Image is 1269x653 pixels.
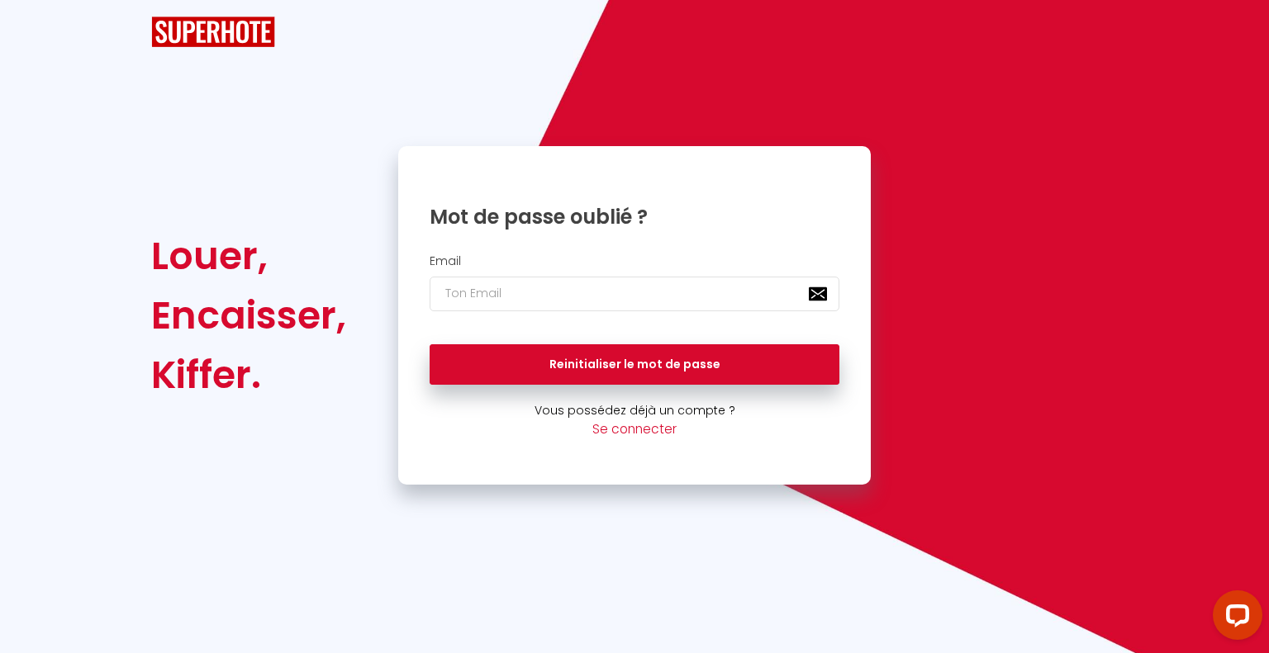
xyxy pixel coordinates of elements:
[151,345,346,405] div: Kiffer.
[151,226,346,286] div: Louer,
[151,17,275,47] img: SuperHote logo
[592,420,677,438] a: Se connecter
[398,401,871,419] p: Vous possédez déjà un compte ?
[430,277,839,311] input: Ton Email
[430,254,839,268] h2: Email
[430,344,839,386] button: Reinitialiser le mot de passe
[430,204,839,229] h1: Mot de passe oublié ?
[151,286,346,345] div: Encaisser,
[1200,584,1269,653] iframe: LiveChat chat widget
